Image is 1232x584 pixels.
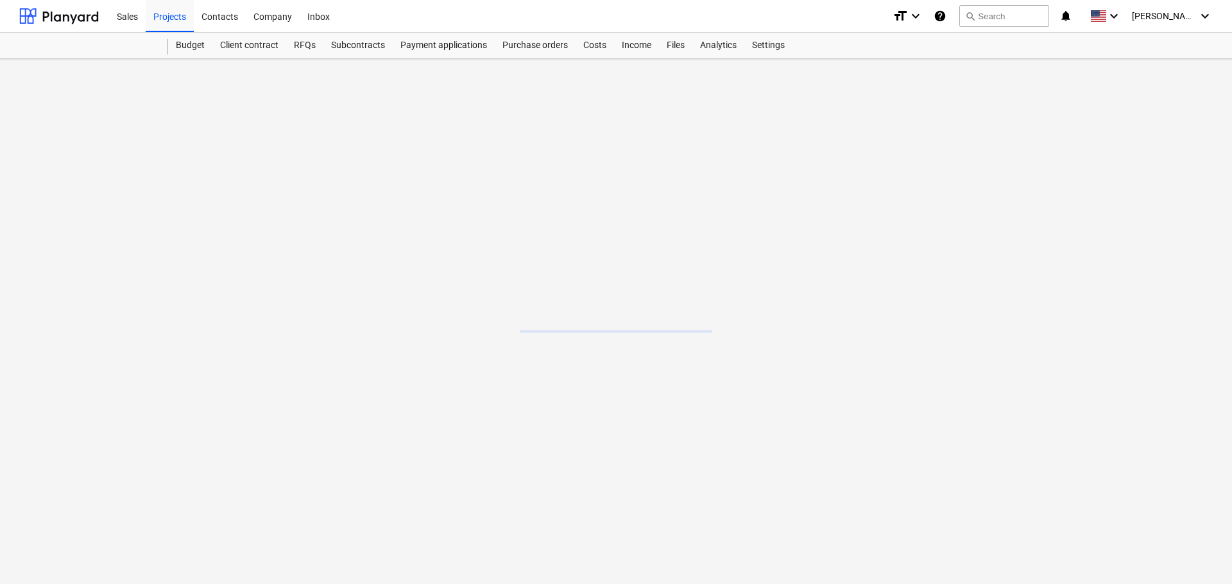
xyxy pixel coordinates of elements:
[323,33,393,58] a: Subcontracts
[168,33,212,58] a: Budget
[1106,8,1122,24] i: keyboard_arrow_down
[1197,8,1213,24] i: keyboard_arrow_down
[934,8,946,24] i: Knowledge base
[576,33,614,58] a: Costs
[659,33,692,58] a: Files
[495,33,576,58] a: Purchase orders
[286,33,323,58] a: RFQs
[959,5,1049,27] button: Search
[393,33,495,58] a: Payment applications
[1059,8,1072,24] i: notifications
[614,33,659,58] a: Income
[744,33,792,58] a: Settings
[212,33,286,58] a: Client contract
[965,11,975,21] span: search
[692,33,744,58] a: Analytics
[908,8,923,24] i: keyboard_arrow_down
[1132,11,1196,21] span: [PERSON_NAME]
[893,8,908,24] i: format_size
